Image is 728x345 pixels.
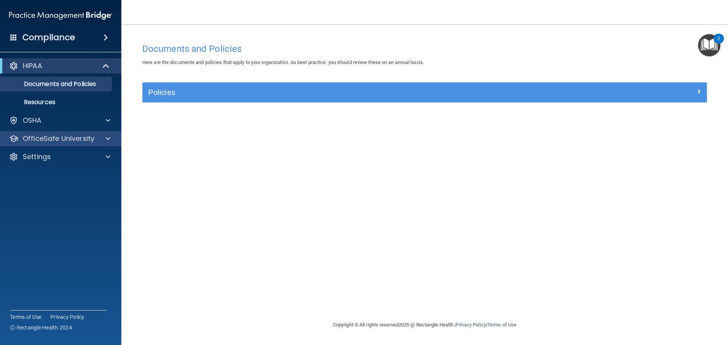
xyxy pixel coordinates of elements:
p: OfficeSafe University [23,134,94,143]
a: HIPAA [9,61,110,70]
button: Open Resource Center, 2 new notifications [698,34,720,56]
h4: Compliance [22,32,75,43]
a: Terms of Use [487,322,516,328]
img: PMB logo [9,8,112,23]
p: Settings [23,152,51,161]
a: Privacy Policy [456,322,486,328]
iframe: Drift Widget Chat Controller [597,291,719,322]
p: OSHA [23,116,42,125]
span: Here are the documents and policies that apply to your organization. As best practice, you should... [142,59,424,65]
h5: Policies [148,88,560,97]
div: Copyright © All rights reserved 2025 @ Rectangle Health | | [286,313,563,337]
a: Terms of Use [10,313,41,321]
a: OSHA [9,116,110,125]
p: HIPAA [23,61,42,70]
p: Resources [5,98,108,106]
h4: Documents and Policies [142,44,707,54]
div: 2 [717,39,720,48]
a: Settings [9,152,110,161]
a: Privacy Policy [50,313,85,321]
a: Policies [148,86,701,98]
p: Documents and Policies [5,80,108,88]
span: Ⓒ Rectangle Health 2024 [10,324,72,331]
a: OfficeSafe University [9,134,110,143]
